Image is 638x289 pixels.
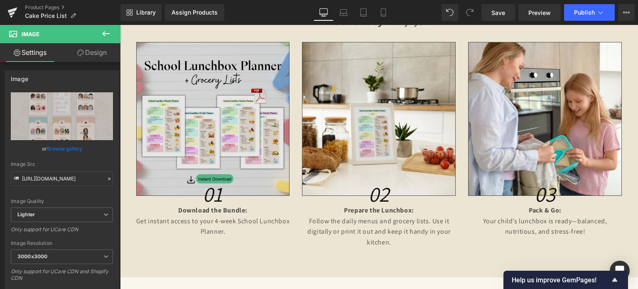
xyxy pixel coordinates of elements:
i: 01 [83,155,103,183]
div: Image Quality [11,198,113,204]
a: Design [62,43,122,62]
a: Mobile [373,4,393,21]
strong: Pack & Go: [409,181,442,190]
span: Image [22,31,39,37]
div: Open Intercom Messenger [610,261,630,281]
button: Publish [564,4,615,21]
div: Image [11,71,28,82]
b: Lighter [17,211,35,217]
a: Desktop [314,4,334,21]
div: Image Resolution [11,240,113,246]
span: Library [136,9,156,16]
b: Prepare the Lunchbox: [224,181,294,190]
a: Preview [518,4,561,21]
div: or [11,144,113,153]
i: 03 [415,155,436,183]
button: Show survey - Help us improve GemPages! [512,275,620,285]
i: 02 [248,155,270,183]
a: Laptop [334,4,353,21]
span: Help us improve GemPages! [512,276,610,284]
b: 3000x3000 [17,253,47,259]
a: Tablet [353,4,373,21]
button: Undo [442,4,458,21]
div: Image Src [11,161,113,167]
span: Preview [528,8,551,17]
a: Browse gallery [47,141,82,156]
div: Assign Products [172,9,218,16]
button: More [618,4,635,21]
p: Get instant access to your 4-week School Lunchbox Planner. [16,191,170,212]
strong: Download the Bundle: [58,181,128,190]
div: Only support for UCare CDN and Shopify CDN [11,268,113,287]
span: Save [491,8,505,17]
span: Publish [574,9,595,16]
a: New Library [120,4,162,21]
input: Link [11,171,113,186]
p: Your child’s lunchbox is ready—balanced, nutritious, and stress-free! [348,191,502,212]
span: Cake Price List [25,12,67,19]
button: Redo [461,4,478,21]
div: Only support for UCare CDN [11,226,113,238]
p: Follow the daily menus and grocery lists. Use it digitally or print it out and keep it handy in y... [182,191,336,223]
a: Product Pages [25,4,120,11]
